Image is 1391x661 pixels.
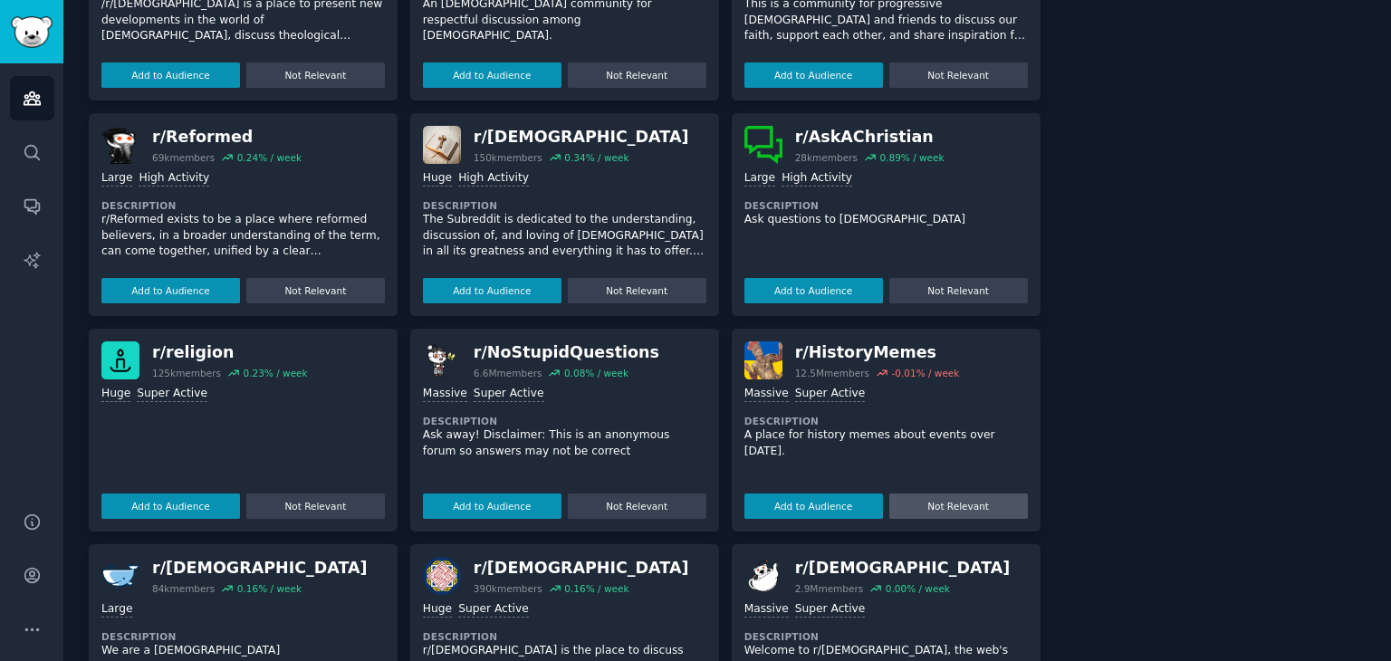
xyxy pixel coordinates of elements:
[744,62,883,88] button: Add to Audience
[744,199,1028,212] dt: Description
[744,170,775,187] div: Large
[101,386,130,403] div: Huge
[879,151,944,164] div: 0.89 % / week
[246,493,385,519] button: Not Relevant
[889,278,1028,303] button: Not Relevant
[564,367,628,379] div: 0.08 % / week
[744,386,789,403] div: Massive
[795,601,866,618] div: Super Active
[423,62,561,88] button: Add to Audience
[474,386,544,403] div: Super Active
[795,557,1011,580] div: r/ [DEMOGRAPHIC_DATA]
[101,630,385,643] dt: Description
[568,493,706,519] button: Not Relevant
[564,151,628,164] div: 0.34 % / week
[795,151,858,164] div: 28k members
[423,630,706,643] dt: Description
[423,557,461,595] img: islam
[891,367,959,379] div: -0.01 % / week
[152,151,215,164] div: 69k members
[458,601,529,618] div: Super Active
[152,367,221,379] div: 125k members
[101,341,139,379] img: religion
[474,341,659,364] div: r/ NoStupidQuestions
[246,62,385,88] button: Not Relevant
[474,126,689,148] div: r/ [DEMOGRAPHIC_DATA]
[889,62,1028,88] button: Not Relevant
[152,557,368,580] div: r/ [DEMOGRAPHIC_DATA]
[152,341,308,364] div: r/ religion
[137,386,207,403] div: Super Active
[744,493,883,519] button: Add to Audience
[152,126,302,148] div: r/ Reformed
[564,582,628,595] div: 0.16 % / week
[474,151,542,164] div: 150k members
[423,341,461,379] img: NoStupidQuestions
[744,126,782,164] img: AskAChristian
[889,493,1028,519] button: Not Relevant
[474,582,542,595] div: 390k members
[744,630,1028,643] dt: Description
[795,367,869,379] div: 12.5M members
[423,386,467,403] div: Massive
[237,582,302,595] div: 0.16 % / week
[474,557,689,580] div: r/ [DEMOGRAPHIC_DATA]
[744,278,883,303] button: Add to Audience
[243,367,307,379] div: 0.23 % / week
[101,126,139,164] img: Reformed
[237,151,302,164] div: 0.24 % / week
[474,367,542,379] div: 6.6M members
[101,493,240,519] button: Add to Audience
[423,427,706,459] p: Ask away! Disclaimer: This is an anonymous forum so answers may not be correct
[423,199,706,212] dt: Description
[744,341,782,379] img: HistoryMemes
[458,170,529,187] div: High Activity
[744,557,782,595] img: atheism
[423,170,452,187] div: Huge
[423,212,706,260] p: The Subreddit is dedicated to the understanding, discussion of, and loving of [DEMOGRAPHIC_DATA] ...
[423,415,706,427] dt: Description
[101,212,385,260] p: r/Reformed exists to be a place where reformed believers, in a broader understanding of the term,...
[423,601,452,618] div: Huge
[423,493,561,519] button: Add to Audience
[782,170,852,187] div: High Activity
[101,199,385,212] dt: Description
[101,62,240,88] button: Add to Audience
[886,582,950,595] div: 0.00 % / week
[246,278,385,303] button: Not Relevant
[744,427,1028,459] p: A place for history memes about events over [DATE].
[423,126,461,164] img: Bible
[795,386,866,403] div: Super Active
[101,557,139,595] img: Christians
[101,278,240,303] button: Add to Audience
[744,212,1028,228] p: Ask questions to [DEMOGRAPHIC_DATA]
[423,278,561,303] button: Add to Audience
[11,16,53,48] img: GummySearch logo
[795,582,864,595] div: 2.9M members
[568,278,706,303] button: Not Relevant
[152,582,215,595] div: 84k members
[139,170,209,187] div: High Activity
[795,341,960,364] div: r/ HistoryMemes
[101,601,132,618] div: Large
[101,170,132,187] div: Large
[795,126,945,148] div: r/ AskAChristian
[568,62,706,88] button: Not Relevant
[744,415,1028,427] dt: Description
[744,601,789,618] div: Massive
